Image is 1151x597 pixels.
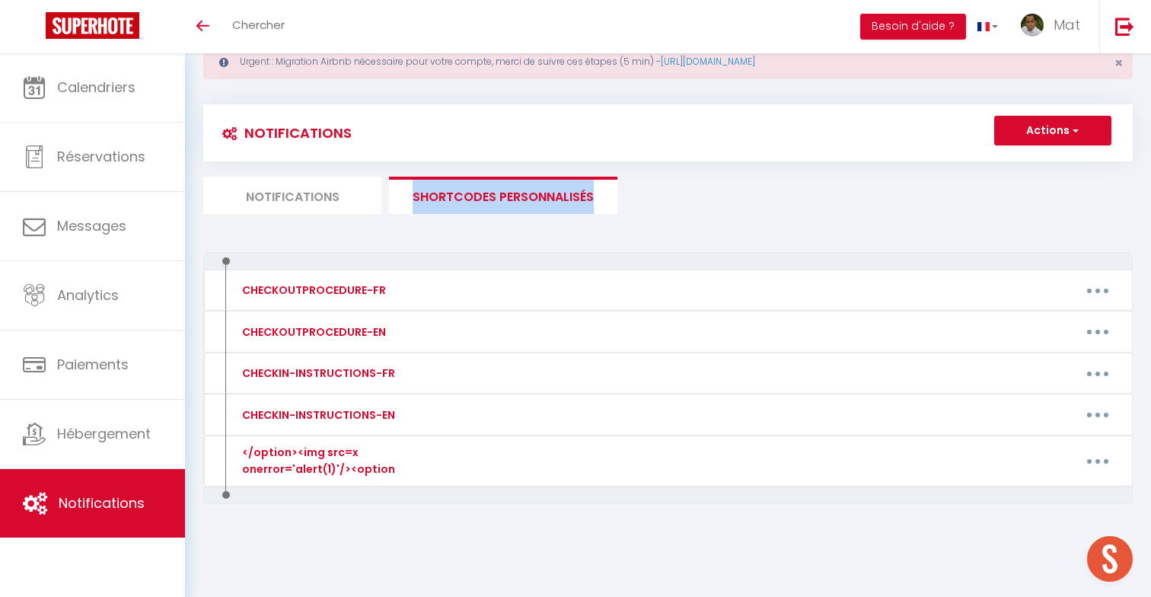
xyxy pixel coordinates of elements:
[238,282,386,298] div: CHECKOUTPROCEDURE-FR
[57,78,136,97] span: Calendriers
[860,14,966,40] button: Besoin d'aide ?
[215,116,352,150] h3: Notifications
[238,324,386,340] div: CHECKOUTPROCEDURE-EN
[57,216,126,235] span: Messages
[661,55,755,68] a: [URL][DOMAIN_NAME]
[1054,15,1080,34] span: Mat
[238,444,444,477] div: </option><img src=x onerror='alert(1)'/><option
[57,355,129,374] span: Paiements
[203,177,381,214] li: Notifications
[57,286,119,305] span: Analytics
[1021,14,1044,37] img: ...
[57,424,151,443] span: Hébergement
[203,44,1133,79] div: Urgent : Migration Airbnb nécessaire pour votre compte, merci de suivre ces étapes (5 min) -
[59,493,145,512] span: Notifications
[1115,17,1134,36] img: logout
[238,407,395,423] div: CHECKIN-INSTRUCTIONS-EN
[1087,536,1133,582] div: Ouvrir le chat
[232,17,285,33] span: Chercher
[57,147,145,166] span: Réservations
[1114,56,1123,70] button: Close
[994,116,1111,146] button: Actions
[238,365,395,382] div: CHECKIN-INSTRUCTIONS-FR
[1114,53,1123,72] span: ×
[46,12,139,39] img: Super Booking
[389,177,617,214] li: SHORTCODES PERSONNALISÉS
